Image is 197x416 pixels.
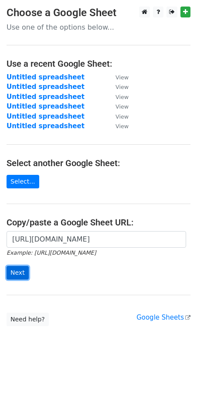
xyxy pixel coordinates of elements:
a: Untitled spreadsheet [7,102,85,110]
small: View [115,113,129,120]
h4: Use a recent Google Sheet: [7,58,190,69]
a: Untitled spreadsheet [7,93,85,101]
a: Google Sheets [136,314,190,321]
small: View [115,94,129,100]
a: View [107,122,129,130]
p: Use one of the options below... [7,23,190,32]
small: View [115,84,129,90]
a: Untitled spreadsheet [7,83,85,91]
input: Next [7,266,29,280]
a: View [107,102,129,110]
h3: Choose a Google Sheet [7,7,190,19]
small: View [115,123,129,130]
small: View [115,103,129,110]
a: View [107,113,129,120]
input: Paste your Google Sheet URL here [7,231,186,248]
a: Untitled spreadsheet [7,113,85,120]
iframe: Chat Widget [153,374,197,416]
a: Untitled spreadsheet [7,73,85,81]
small: Example: [URL][DOMAIN_NAME] [7,249,96,256]
a: Select... [7,175,39,188]
a: View [107,93,129,101]
a: Need help? [7,313,49,326]
h4: Select another Google Sheet: [7,158,190,168]
a: View [107,83,129,91]
h4: Copy/paste a Google Sheet URL: [7,217,190,228]
a: View [107,73,129,81]
a: Untitled spreadsheet [7,122,85,130]
small: View [115,74,129,81]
